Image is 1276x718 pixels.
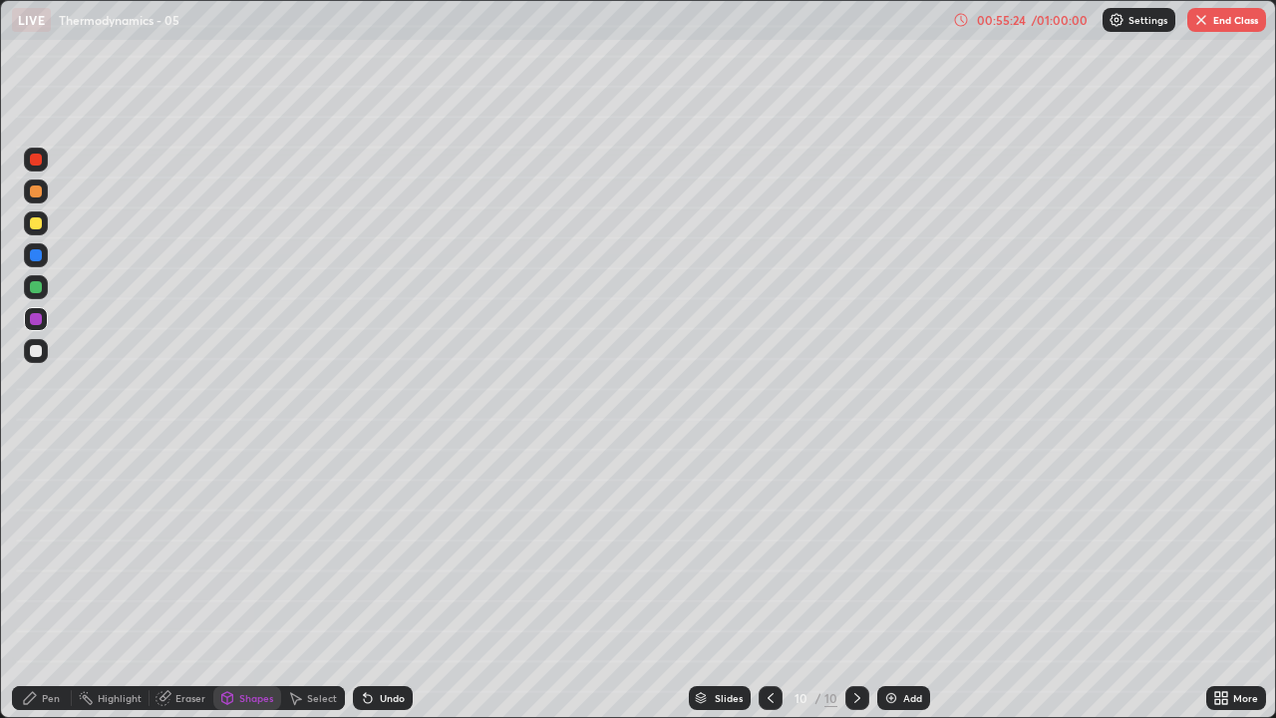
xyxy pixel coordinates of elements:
[98,693,142,703] div: Highlight
[59,12,179,28] p: Thermodynamics - 05
[1109,12,1124,28] img: class-settings-icons
[883,690,899,706] img: add-slide-button
[1233,693,1258,703] div: More
[18,12,45,28] p: LIVE
[175,693,205,703] div: Eraser
[1029,14,1091,26] div: / 01:00:00
[380,693,405,703] div: Undo
[307,693,337,703] div: Select
[239,693,273,703] div: Shapes
[903,693,922,703] div: Add
[973,14,1029,26] div: 00:55:24
[791,692,810,704] div: 10
[1193,12,1209,28] img: end-class-cross
[824,689,837,707] div: 10
[814,692,820,704] div: /
[715,693,743,703] div: Slides
[42,693,60,703] div: Pen
[1187,8,1266,32] button: End Class
[1128,15,1167,25] p: Settings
